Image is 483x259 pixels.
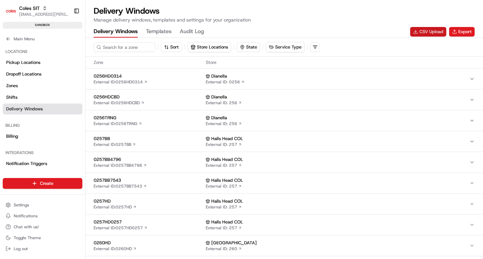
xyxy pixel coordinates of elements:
span: 0257BB7543 [94,177,203,183]
span: Dianella [211,94,227,100]
span: Delivery Windows [6,106,43,112]
button: 0257HDExternal ID:0257HD Halls Head COLExternal ID: 257 [85,194,483,214]
a: External ID:0257HD0257 [94,225,148,231]
div: Integrations [3,147,82,158]
button: 0257BBExternal ID:0257BB Halls Head COLExternal ID: 257 [85,131,483,152]
button: 0256TRNGExternal ID:0256TRNG DianellaExternal ID: 256 [85,110,483,131]
a: External ID: 256 [206,100,242,106]
button: 0260HDExternal ID:0260HD [GEOGRAPHIC_DATA]External ID: 260 [85,235,483,256]
button: Start new chat [116,67,124,75]
button: Settings [3,200,82,210]
a: External ID: 260 [206,246,242,251]
span: Halls Head COL [211,156,243,163]
button: Notifications [3,211,82,221]
div: We're available if you need us! [23,72,86,77]
a: External ID:0257BB4796 [94,163,147,168]
a: External ID:0256HD0314 [94,79,148,85]
span: Notification Triggers [6,161,47,167]
button: Audit Log [180,26,204,38]
div: sandbox [3,22,82,29]
input: Clear [18,44,113,51]
a: Powered byPylon [48,115,83,121]
span: Pickup Locations [6,59,40,66]
button: Coles SITColes SIT[EMAIL_ADDRESS][PERSON_NAME][PERSON_NAME][DOMAIN_NAME] [3,3,71,19]
button: Service Type [266,42,304,52]
button: [EMAIL_ADDRESS][PERSON_NAME][PERSON_NAME][DOMAIN_NAME] [19,12,68,17]
a: External ID: 257 [206,142,242,147]
span: 0257HD0257 [94,219,203,225]
a: External ID: 257 [206,163,242,168]
span: Dianella [211,73,227,79]
a: External ID:0256HDCBD [94,100,145,106]
button: Chat with us! [3,222,82,232]
button: 0257BB4796External ID:0257BB4796 Halls Head COLExternal ID: 257 [85,152,483,173]
button: 0256HDCBDExternal ID:0256HDCBD DianellaExternal ID: 256 [85,90,483,110]
span: Dianella [211,115,227,121]
span: Toggle Theme [14,235,41,241]
button: Coles SIT [19,5,40,12]
span: 0257BB4796 [94,156,203,163]
button: Main Menu [3,34,82,44]
a: External ID:0257BB7543 [94,183,147,189]
a: Delivery Windows [3,104,82,114]
a: External ID: 0256 [206,79,245,85]
div: Locations [3,46,82,57]
span: Chat with us! [14,224,39,230]
span: Halls Head COL [211,177,243,183]
span: Log out [14,246,28,251]
button: CSV Upload [410,27,446,37]
span: 0257HD [94,198,203,204]
span: API Documentation [65,99,110,106]
span: Notifications [14,213,38,219]
span: Zone [94,59,203,66]
div: Start new chat [23,65,112,72]
span: Pylon [68,115,83,121]
div: 💻 [58,99,63,105]
input: Search for a zone [94,42,155,52]
a: External ID: 257 [206,204,242,210]
button: State [237,42,260,52]
button: 0257HD0257External ID:0257HD0257 Halls Head COLExternal ID: 257 [85,215,483,235]
span: Settings [14,202,29,208]
a: 💻API Documentation [55,96,112,108]
span: Store [206,59,475,66]
span: Halls Head COL [211,219,243,225]
button: Export [449,27,475,37]
span: Dropoff Locations [6,71,41,77]
span: Main Menu [14,36,35,42]
button: Sort [161,42,182,52]
h1: Delivery Windows [94,5,251,16]
p: Manage delivery windows, templates and settings for your organization [94,16,251,23]
span: Halls Head COL [211,136,243,142]
span: 0256TRNG [94,115,203,121]
a: External ID:0260HD [94,246,137,251]
div: 📗 [7,99,12,105]
a: Notification Triggers [3,158,82,169]
img: Nash [7,6,21,20]
span: 0257BB [94,136,203,142]
div: Billing [3,120,82,131]
span: Zones [6,83,18,89]
span: Knowledge Base [14,99,52,106]
span: [GEOGRAPHIC_DATA] [211,240,257,246]
a: External ID: 257 [206,225,242,231]
a: Pickup Locations [3,57,82,68]
a: Billing [3,131,82,142]
a: Dropoff Locations [3,69,82,80]
button: Templates [146,26,172,38]
span: 0256HDCBD [94,94,203,100]
img: Coles SIT [5,5,16,16]
a: External ID:0257HD [94,204,137,210]
button: Log out [3,244,82,254]
p: Welcome 👋 [7,27,124,38]
span: Halls Head COL [211,198,243,204]
span: Create [40,180,53,187]
a: External ID: 257 [206,183,242,189]
button: Store Locations [188,42,231,52]
a: Zones [3,80,82,91]
button: 0256HD0314External ID:0256HD0314 DianellaExternal ID: 0256 [85,69,483,89]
